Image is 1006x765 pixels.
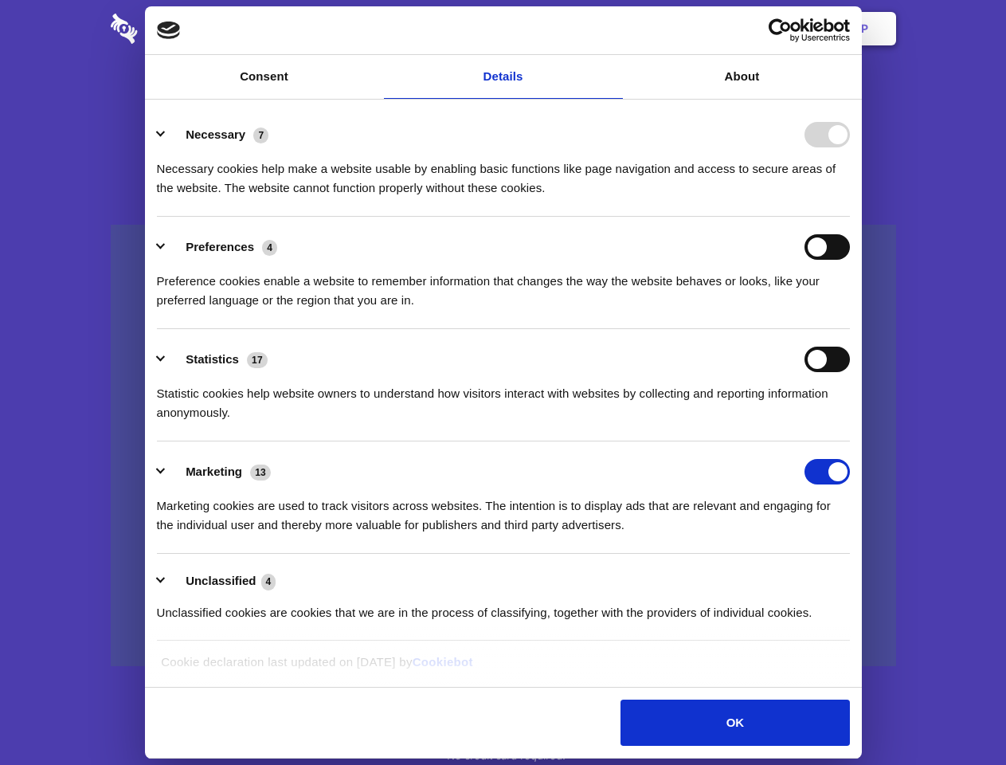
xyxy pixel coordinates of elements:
a: Usercentrics Cookiebot - opens in a new window [710,18,850,42]
h1: Eliminate Slack Data Loss. [111,72,896,129]
a: Contact [646,4,719,53]
div: Preference cookies enable a website to remember information that changes the way the website beha... [157,260,850,310]
button: Statistics (17) [157,347,278,372]
div: Marketing cookies are used to track visitors across websites. The intention is to display ads tha... [157,484,850,535]
span: 7 [253,127,268,143]
a: Wistia video thumbnail [111,225,896,667]
a: About [623,55,862,99]
div: Unclassified cookies are cookies that we are in the process of classifying, together with the pro... [157,591,850,622]
span: 4 [261,574,276,590]
button: Preferences (4) [157,234,288,260]
span: 17 [247,352,268,368]
label: Preferences [186,240,254,253]
div: Necessary cookies help make a website usable by enabling basic functions like page navigation and... [157,147,850,198]
div: Cookie declaration last updated on [DATE] by [149,653,857,684]
button: Marketing (13) [157,459,281,484]
button: Necessary (7) [157,122,279,147]
img: logo [157,22,181,39]
a: Login [722,4,792,53]
a: Pricing [468,4,537,53]
div: Statistic cookies help website owners to understand how visitors interact with websites by collec... [157,372,850,422]
span: 4 [262,240,277,256]
label: Necessary [186,127,245,141]
img: logo-wordmark-white-trans-d4663122ce5f474addd5e946df7df03e33cb6a1c49d2221995e7729f52c070b2.svg [111,14,247,44]
a: Cookiebot [413,655,473,669]
a: Details [384,55,623,99]
button: Unclassified (4) [157,571,286,591]
h4: Auto-redaction of sensitive data, encrypted data sharing and self-destructing private chats. Shar... [111,145,896,198]
a: Consent [145,55,384,99]
iframe: Drift Widget Chat Controller [926,685,987,746]
label: Statistics [186,352,239,366]
button: OK [620,700,849,746]
label: Marketing [186,465,242,478]
span: 13 [250,465,271,481]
